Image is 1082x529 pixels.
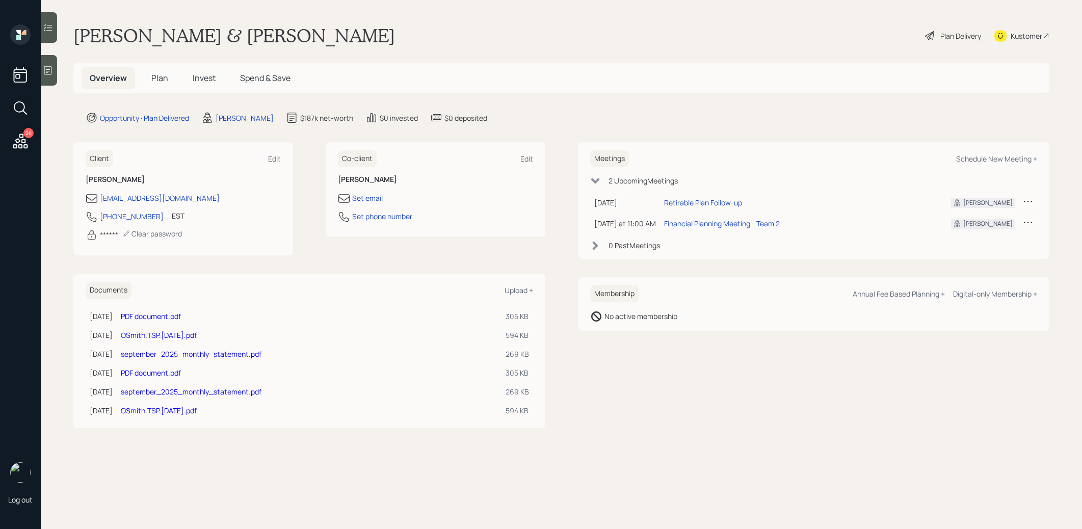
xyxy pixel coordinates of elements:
[609,240,660,251] div: 0 Past Meeting s
[352,193,383,203] div: Set email
[506,386,529,397] div: 269 KB
[352,211,412,222] div: Set phone number
[100,211,164,222] div: [PHONE_NUMBER]
[506,405,529,416] div: 594 KB
[604,311,677,322] div: No active membership
[444,113,487,123] div: $0 deposited
[121,387,261,396] a: september_2025_monthly_statement.pdf
[609,175,678,186] div: 2 Upcoming Meeting s
[594,197,656,208] div: [DATE]
[520,154,533,164] div: Edit
[90,330,113,340] div: [DATE]
[86,150,113,167] h6: Client
[664,218,780,229] div: Financial Planning Meeting - Team 2
[172,210,184,221] div: EST
[100,193,220,203] div: [EMAIL_ADDRESS][DOMAIN_NAME]
[338,150,377,167] h6: Co-client
[86,282,131,299] h6: Documents
[90,311,113,322] div: [DATE]
[90,367,113,378] div: [DATE]
[8,495,33,505] div: Log out
[506,330,529,340] div: 594 KB
[122,229,182,239] div: Clear password
[121,311,181,321] a: PDF document.pdf
[90,405,113,416] div: [DATE]
[506,311,529,322] div: 305 KB
[1011,31,1042,41] div: Kustomer
[940,31,981,41] div: Plan Delivery
[121,406,197,415] a: OSmith.TSP.[DATE].pdf
[121,368,181,378] a: PDF document.pdf
[216,113,274,123] div: [PERSON_NAME]
[193,72,216,84] span: Invest
[594,218,656,229] div: [DATE] at 11:00 AM
[268,154,281,164] div: Edit
[953,289,1037,299] div: Digital-only Membership +
[300,113,353,123] div: $187k net-worth
[86,175,281,184] h6: [PERSON_NAME]
[23,128,34,138] div: 26
[505,285,533,295] div: Upload +
[506,367,529,378] div: 305 KB
[590,285,639,302] h6: Membership
[664,197,742,208] div: Retirable Plan Follow-up
[853,289,945,299] div: Annual Fee Based Planning +
[963,198,1013,207] div: [PERSON_NAME]
[121,330,197,340] a: OSmith.TSP.[DATE].pdf
[506,349,529,359] div: 269 KB
[73,24,395,47] h1: [PERSON_NAME] & [PERSON_NAME]
[90,72,127,84] span: Overview
[240,72,291,84] span: Spend & Save
[963,219,1013,228] div: [PERSON_NAME]
[90,349,113,359] div: [DATE]
[121,349,261,359] a: september_2025_monthly_statement.pdf
[10,462,31,483] img: treva-nostdahl-headshot.png
[100,113,189,123] div: Opportunity · Plan Delivered
[151,72,168,84] span: Plan
[590,150,629,167] h6: Meetings
[338,175,533,184] h6: [PERSON_NAME]
[90,386,113,397] div: [DATE]
[956,154,1037,164] div: Schedule New Meeting +
[380,113,418,123] div: $0 invested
